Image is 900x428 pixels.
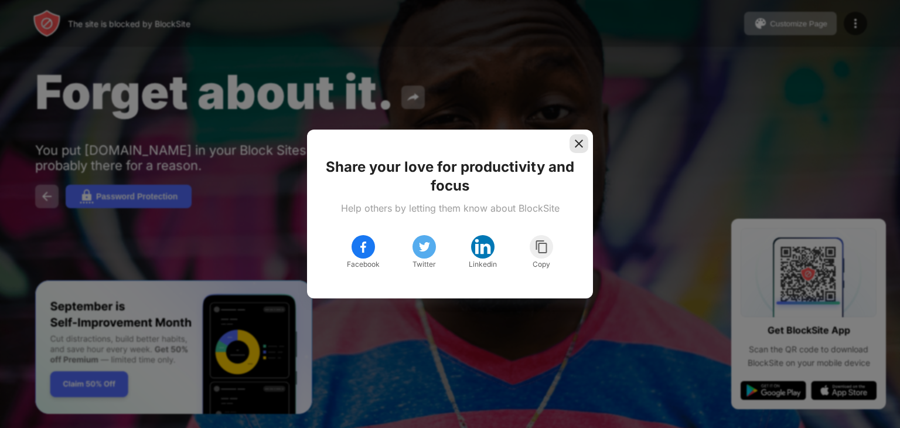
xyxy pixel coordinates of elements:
[347,259,380,270] div: Facebook
[469,259,497,270] div: Linkedin
[534,240,549,254] img: copy.svg
[321,158,579,195] div: Share your love for productivity and focus
[473,237,492,256] img: linkedin.svg
[412,259,436,270] div: Twitter
[341,202,560,214] div: Help others by letting them know about BlockSite
[356,240,370,254] img: facebook.svg
[417,240,431,254] img: twitter.svg
[533,259,550,270] div: Copy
